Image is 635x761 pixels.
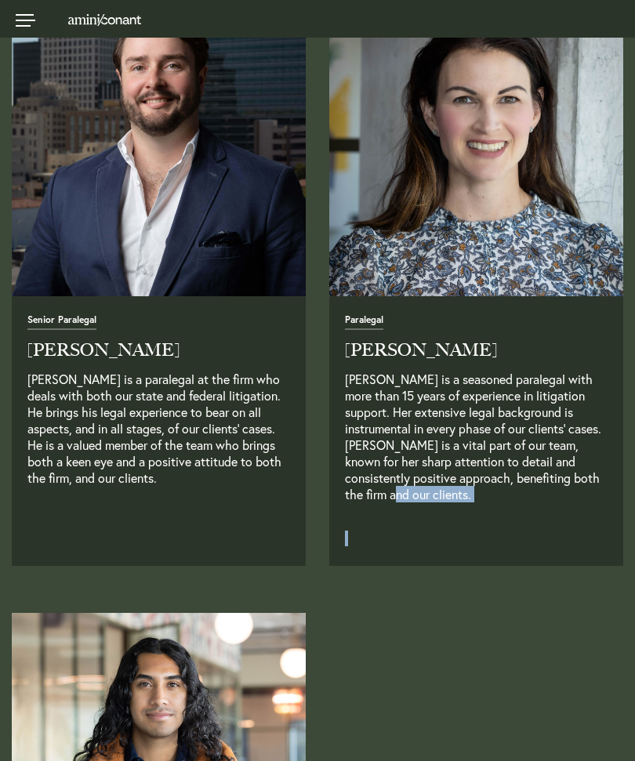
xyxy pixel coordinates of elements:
[345,371,608,519] p: [PERSON_NAME] is a seasoned paralegal with more than 15 years of experience in litigation support...
[345,342,608,359] h2: [PERSON_NAME]
[345,531,608,546] a: Read Full Bio
[345,315,383,330] span: Paralegal
[27,342,290,359] h2: [PERSON_NAME]
[27,531,290,546] a: Read Full Bio
[27,371,290,519] p: [PERSON_NAME] is a paralegal at the firm who deals with both our state and federal litigation. He...
[68,14,142,26] img: Amini & Conant
[68,13,142,25] a: Home
[12,2,306,296] img: reese_pyle.jpeg
[329,2,623,296] img: susan_gadberry.jpg
[27,315,96,330] span: Senior Paralegal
